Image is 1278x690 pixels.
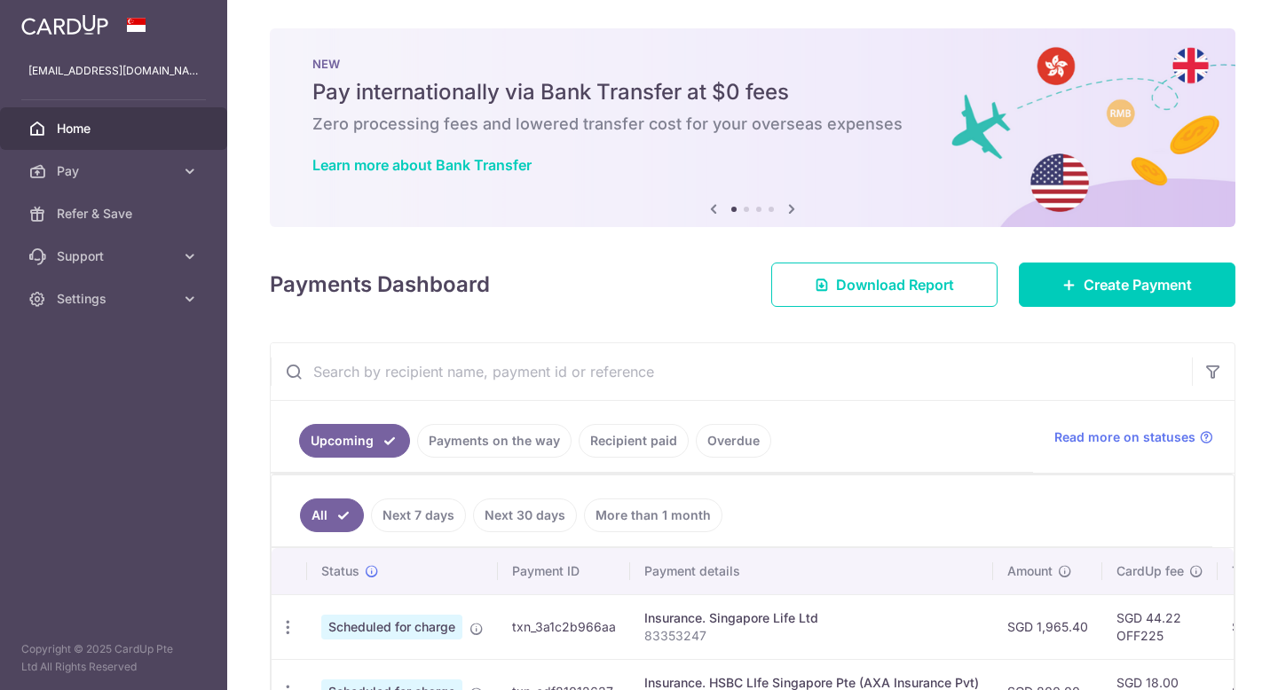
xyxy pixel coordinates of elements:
[57,120,174,137] span: Home
[299,424,410,458] a: Upcoming
[417,424,572,458] a: Payments on the way
[473,498,577,532] a: Next 30 days
[1102,594,1218,659] td: SGD 44.22 OFF225
[644,609,979,627] div: Insurance. Singapore Life Ltd
[321,562,359,580] span: Status
[371,498,466,532] a: Next 7 days
[584,498,722,532] a: More than 1 month
[579,424,689,458] a: Recipient paid
[1019,263,1235,307] a: Create Payment
[836,274,954,295] span: Download Report
[271,343,1192,400] input: Search by recipient name, payment id or reference
[696,424,771,458] a: Overdue
[1084,274,1192,295] span: Create Payment
[1054,428,1195,446] span: Read more on statuses
[1007,562,1053,580] span: Amount
[312,156,532,174] a: Learn more about Bank Transfer
[28,62,199,80] p: [EMAIL_ADDRESS][DOMAIN_NAME]
[498,548,630,594] th: Payment ID
[1054,428,1213,446] a: Read more on statuses
[312,78,1193,106] h5: Pay internationally via Bank Transfer at $0 fees
[270,269,490,301] h4: Payments Dashboard
[498,594,630,659] td: txn_3a1c2b966aa
[1164,637,1260,681] iframe: Opens a widget where you can find more information
[993,594,1102,659] td: SGD 1,965.40
[644,627,979,645] p: 83353247
[57,247,174,265] span: Support
[312,114,1193,135] h6: Zero processing fees and lowered transfer cost for your overseas expenses
[321,615,462,639] span: Scheduled for charge
[21,14,108,35] img: CardUp
[270,28,1235,227] img: Bank transfer banner
[1116,562,1184,580] span: CardUp fee
[300,498,364,532] a: All
[57,205,174,223] span: Refer & Save
[57,290,174,308] span: Settings
[57,162,174,180] span: Pay
[771,263,998,307] a: Download Report
[312,57,1193,71] p: NEW
[630,548,993,594] th: Payment details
